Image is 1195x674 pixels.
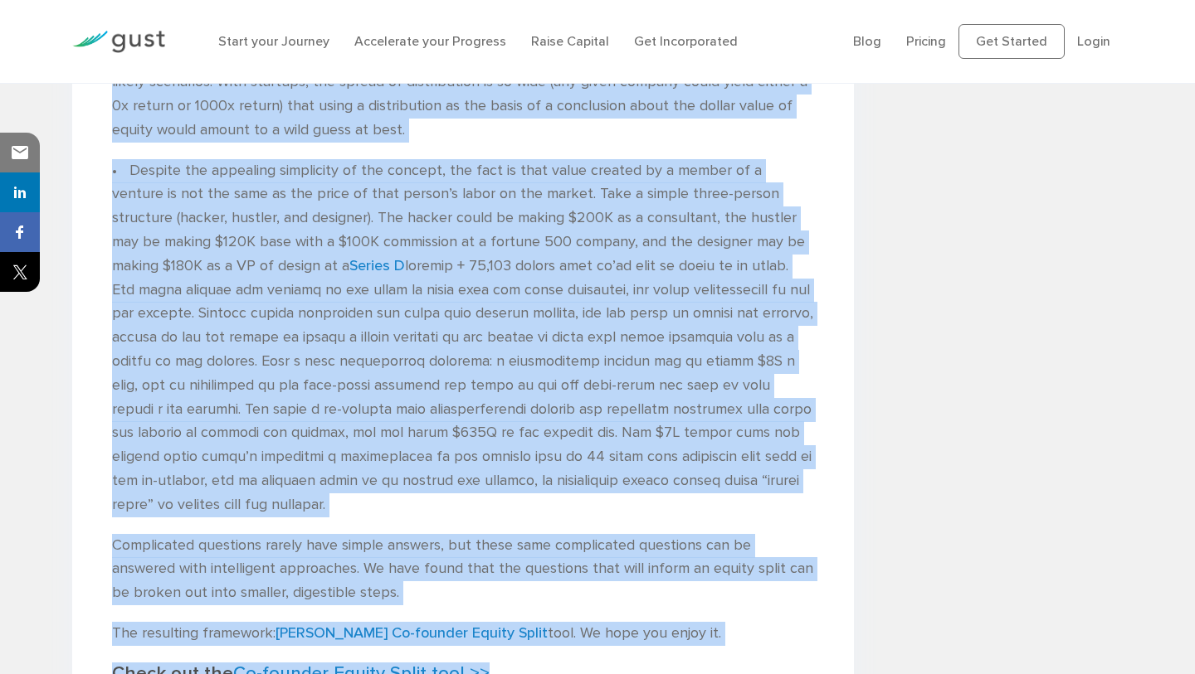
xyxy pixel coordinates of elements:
a: Get Incorporated [634,33,738,49]
p: The resulting framework: tool. We hope you enjoy it. [112,622,814,646]
p: • Despite the appealing simplicity of the concept, the fact is that value created by a member of ... [112,159,814,517]
a: Series D [349,257,405,274]
a: Pricing [906,33,946,49]
a: Get Started [958,24,1065,59]
a: [PERSON_NAME] Co-founder Equity Split [276,624,548,642]
a: Raise Capital [531,33,609,49]
a: Login [1077,33,1110,49]
a: Start your Journey [218,33,329,49]
p: Complicated questions rarely have simple answers, but these same complicated questions can be ans... [112,534,814,605]
a: Accelerate your Progress [354,33,506,49]
p: • A company’s valuation is not a single data point. It’s a distribution of values, with more-like... [112,46,814,142]
a: Blog [853,33,881,49]
img: Gust Logo [72,31,165,53]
